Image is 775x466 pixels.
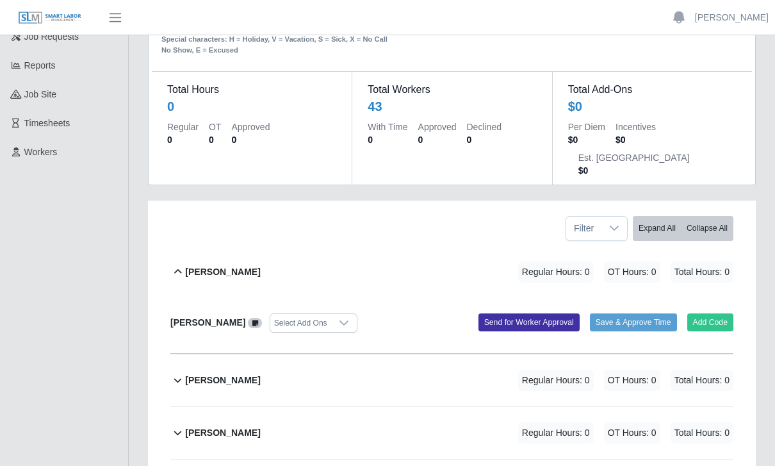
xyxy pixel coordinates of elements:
span: Workers [24,147,58,157]
span: Total Hours: 0 [671,262,733,283]
dd: $0 [568,133,605,146]
span: Regular Hours: 0 [518,422,594,444]
span: Timesheets [24,118,70,128]
dd: 0 [467,133,502,146]
b: [PERSON_NAME] [185,374,260,387]
a: [PERSON_NAME] [695,11,769,24]
button: [PERSON_NAME] Regular Hours: 0 OT Hours: 0 Total Hours: 0 [170,407,733,459]
span: OT Hours: 0 [604,262,660,283]
dt: Approved [231,121,270,133]
dd: $0 [578,164,690,177]
div: $0 [568,97,582,115]
span: OT Hours: 0 [604,422,660,444]
button: Collapse All [681,216,733,241]
button: [PERSON_NAME] Regular Hours: 0 OT Hours: 0 Total Hours: 0 [170,246,733,298]
dd: 0 [231,133,270,146]
span: Filter [566,217,601,240]
dt: Incentives [616,121,656,133]
dt: Total Hours [167,82,336,97]
img: SLM Logo [18,11,82,25]
dd: 0 [167,133,199,146]
span: Job Requests [24,31,79,42]
span: Total Hours: 0 [671,370,733,391]
dd: $0 [616,133,656,146]
dt: OT [209,121,221,133]
span: Regular Hours: 0 [518,262,594,283]
dd: 0 [209,133,221,146]
a: View/Edit Notes [248,317,262,328]
button: Save & Approve Time [590,313,677,331]
button: [PERSON_NAME] Regular Hours: 0 OT Hours: 0 Total Hours: 0 [170,354,733,406]
dt: With Time [368,121,407,133]
b: [PERSON_NAME] [185,265,260,279]
b: [PERSON_NAME] [170,317,245,328]
div: 0 [167,97,174,115]
div: Special characters: H = Holiday, V = Vacation, S = Sick, X = No Call No Show, E = Excused [161,24,392,56]
span: Total Hours: 0 [671,422,733,444]
div: bulk actions [633,216,733,241]
dt: Total Add-Ons [568,82,737,97]
dd: 0 [368,133,407,146]
dt: Per Diem [568,121,605,133]
div: Select Add Ons [270,314,331,332]
button: Expand All [633,216,681,241]
span: Reports [24,60,56,71]
b: [PERSON_NAME] [185,426,260,440]
dt: Declined [467,121,502,133]
button: Send for Worker Approval [478,313,580,331]
span: job site [24,89,57,99]
span: Regular Hours: 0 [518,370,594,391]
dt: Total Workers [368,82,536,97]
span: OT Hours: 0 [604,370,660,391]
dt: Regular [167,121,199,133]
div: 43 [368,97,382,115]
button: Add Code [687,313,734,331]
dt: Approved [418,121,457,133]
dd: 0 [418,133,457,146]
dt: Est. [GEOGRAPHIC_DATA] [578,151,690,164]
